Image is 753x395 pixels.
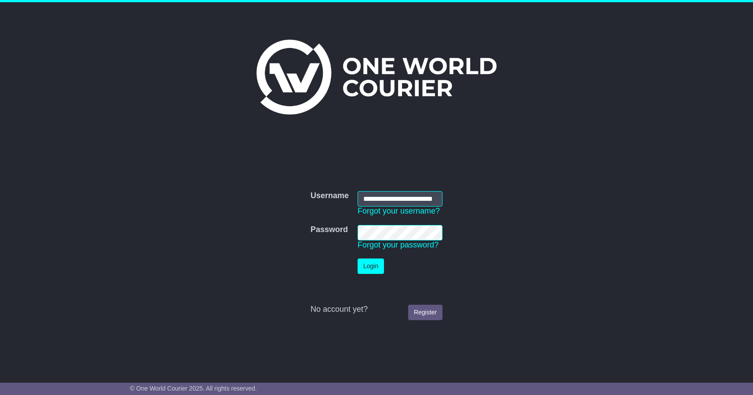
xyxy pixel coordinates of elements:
a: Forgot your username? [358,207,440,215]
span: © One World Courier 2025. All rights reserved. [130,385,257,392]
label: Password [311,225,348,235]
button: Login [358,258,384,274]
a: Forgot your password? [358,240,439,249]
label: Username [311,191,349,201]
div: No account yet? [311,305,442,314]
a: Register [408,305,442,320]
img: One World [256,40,497,114]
